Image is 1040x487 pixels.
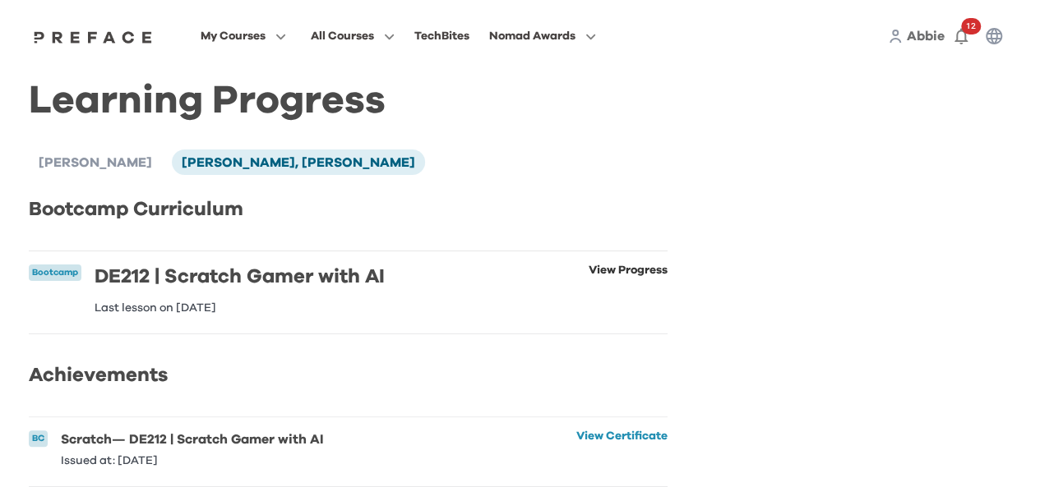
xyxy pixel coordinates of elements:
h6: Scratch — DE212 | Scratch Gamer with AI [61,430,323,448]
a: View Progress [589,264,668,314]
h2: Achievements [29,361,668,390]
img: Preface Logo [30,30,156,44]
div: TechBites [414,26,469,46]
span: My Courses [201,26,266,46]
button: All Courses [306,25,400,47]
h6: DE212 | Scratch Gamer with AI [95,264,385,289]
p: Last lesson on [DATE] [95,302,385,314]
h2: Bootcamp Curriculum [29,195,668,224]
p: Bootcamp [32,266,78,280]
span: 12 [961,18,981,34]
span: Nomad Awards [489,26,575,46]
span: [PERSON_NAME] [39,156,152,169]
a: Preface Logo [30,30,156,43]
h1: Learning Progress [29,92,668,110]
button: My Courses [196,25,291,47]
p: Issued at: [DATE] [61,455,323,466]
span: Abbie [907,30,945,43]
span: All Courses [311,26,374,46]
span: [PERSON_NAME], [PERSON_NAME] [182,156,415,169]
p: BC [32,432,44,446]
a: View Certificate [576,430,668,466]
button: 12 [945,20,978,53]
button: Nomad Awards [484,25,601,47]
a: Abbie [907,26,945,46]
